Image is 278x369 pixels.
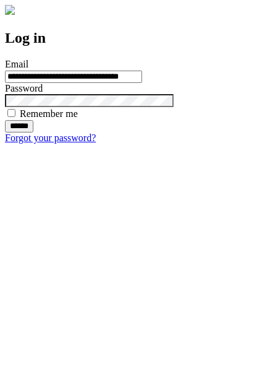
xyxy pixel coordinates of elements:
[5,132,96,143] a: Forgot your password?
[5,30,273,46] h2: Log in
[20,108,78,119] label: Remember me
[5,59,28,69] label: Email
[5,83,43,93] label: Password
[5,5,15,15] img: logo-4e3dc11c47720685a147b03b5a06dd966a58ff35d612b21f08c02c0306f2b779.png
